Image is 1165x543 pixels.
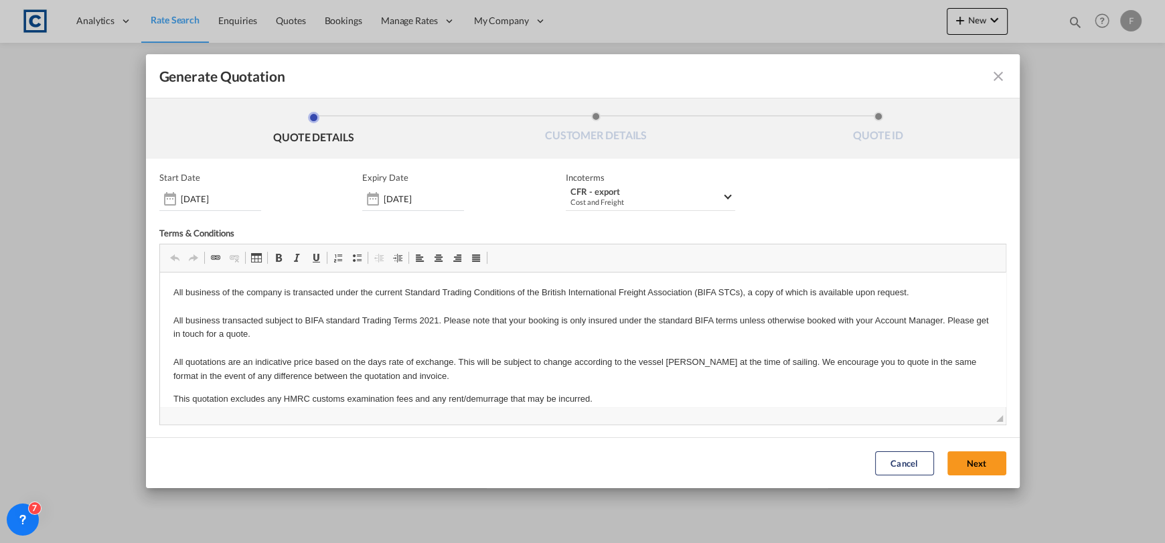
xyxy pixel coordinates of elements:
[269,249,288,266] a: Bold (Ctrl+B)
[159,228,583,244] div: Terms & Conditions
[173,112,455,148] li: QUOTE DETAILS
[165,249,184,266] a: Undo (Ctrl+Z)
[181,193,261,204] input: Start date
[566,187,735,211] md-select: Select Incoterms: CFR - export Cost and Freight
[13,13,832,111] p: All business of the company is transacted under the current Standard Trading Conditions of the Br...
[570,197,722,207] div: Cost and Freight
[159,68,285,85] span: Generate Quotation
[370,249,388,266] a: Decrease Indent
[160,273,1006,406] iframe: Rich Text Editor, editor4
[184,249,203,266] a: Redo (Ctrl+Y)
[347,249,366,266] a: Insert/Remove Bulleted List
[384,193,464,204] input: Expiry date
[247,249,266,266] a: Table
[388,249,407,266] a: Increase Indent
[996,415,1003,422] span: Drag to resize
[410,249,429,266] a: Align Left
[225,249,244,266] a: Unlink
[362,172,408,183] p: Expiry Date
[448,249,467,266] a: Align Right
[737,112,1020,148] li: QUOTE ID
[467,249,485,266] a: Justify
[570,187,722,197] div: CFR - export
[159,172,200,183] p: Start Date
[429,249,448,266] a: Centre
[206,249,225,266] a: Link (Ctrl+K)
[288,249,307,266] a: Italic (Ctrl+I)
[947,451,1006,475] button: Next
[990,68,1006,84] md-icon: icon-close fg-AAA8AD cursor m-0
[13,120,832,134] p: This quotation excludes any HMRC customs examination fees and any rent/demurrage that may be incu...
[146,54,1020,488] md-dialog: Generate QuotationQUOTE ...
[566,172,735,183] span: Incoterms
[875,451,934,475] button: Cancel
[307,249,325,266] a: Underline (Ctrl+U)
[13,13,832,156] body: Rich Text Editor, editor4
[329,249,347,266] a: Insert/Remove Numbered List
[455,112,737,148] li: CUSTOMER DETAILS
